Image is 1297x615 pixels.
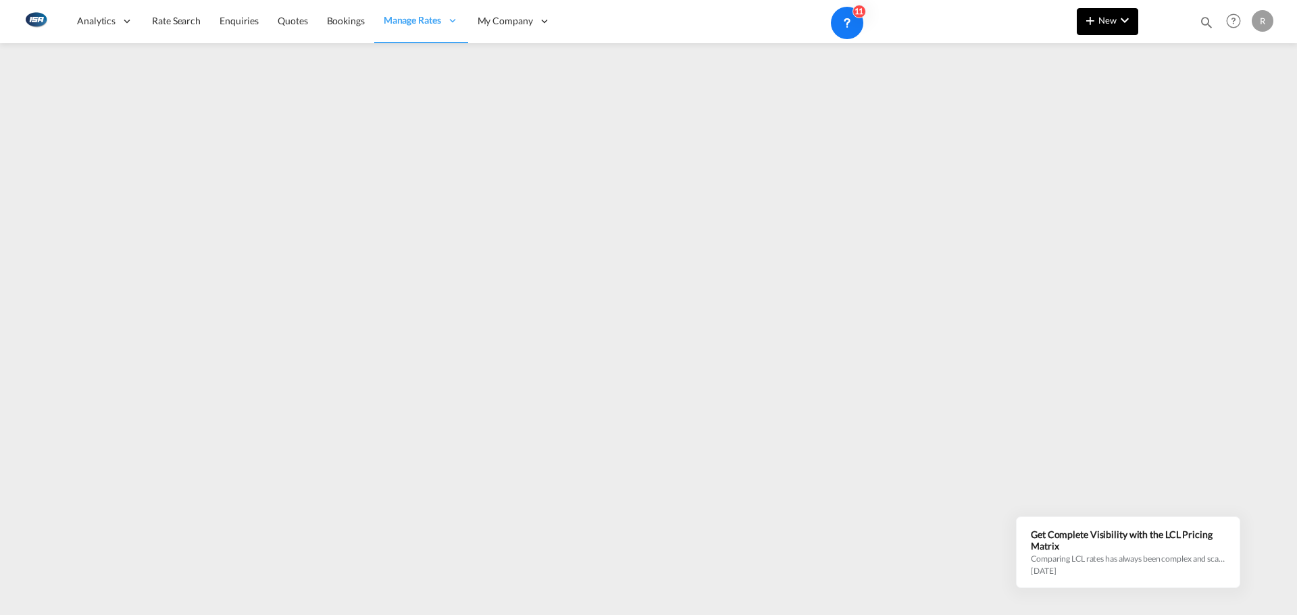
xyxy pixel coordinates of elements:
md-icon: icon-chevron-down [1117,12,1133,28]
div: R [1252,10,1273,32]
md-icon: icon-plus 400-fg [1082,12,1098,28]
span: My Company [478,14,533,28]
md-icon: icon-magnify [1199,15,1214,30]
span: New [1082,15,1133,26]
span: Bookings [327,15,365,26]
div: Help [1222,9,1252,34]
span: Quotes [278,15,307,26]
span: Rate Search [152,15,201,26]
span: Analytics [77,14,116,28]
span: Help [1222,9,1245,32]
span: Manage Rates [384,14,441,27]
img: 1aa151c0c08011ec8d6f413816f9a227.png [20,6,51,36]
button: icon-plus 400-fgNewicon-chevron-down [1077,8,1138,35]
div: icon-magnify [1199,15,1214,35]
span: Enquiries [220,15,259,26]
